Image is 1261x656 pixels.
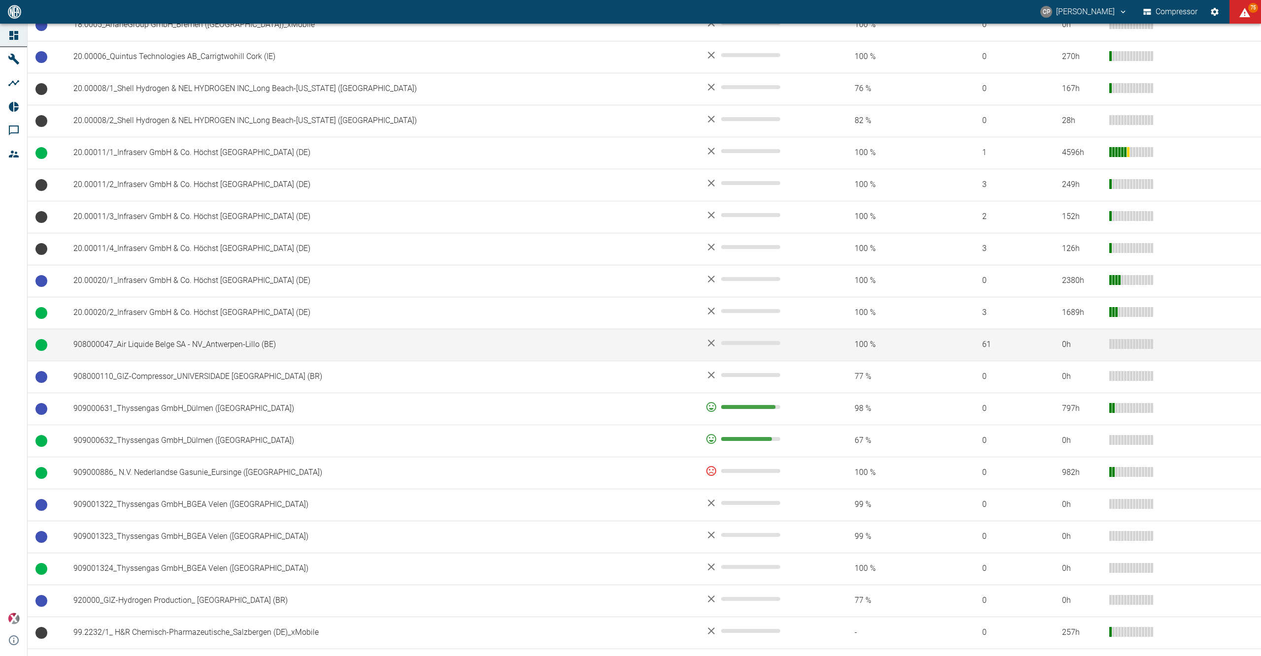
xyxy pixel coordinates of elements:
span: Keine Daten [35,627,47,639]
td: 908000110_GIZ-Compressor_UNIVERSIDADE [GEOGRAPHIC_DATA] (BR) [66,361,697,393]
td: 909000632_Thyssengas GmbH_Dülmen ([GEOGRAPHIC_DATA]) [66,425,697,457]
td: 920000_GIZ-Hydrogen Production_ [GEOGRAPHIC_DATA] (BR) [66,585,697,617]
td: 20.00020/1_Infraserv GmbH & Co. Höchst [GEOGRAPHIC_DATA] (DE) [66,265,697,297]
td: 20.00011/2_Infraserv GmbH & Co. Höchst [GEOGRAPHIC_DATA] (DE) [66,169,697,201]
span: 0 [966,467,1046,478]
span: 0 [966,51,1046,62]
span: 100 % [839,243,951,254]
td: 909000886_ N.V. Nederlandse Gasunie_Eursinge ([GEOGRAPHIC_DATA]) [66,457,697,489]
div: 270 h [1062,51,1101,62]
span: Keine Daten [35,179,47,191]
span: 0 [966,531,1046,542]
span: 99 % [839,499,951,510]
span: 0 [966,627,1046,638]
span: Keine Daten [35,211,47,223]
div: 0 h [1062,19,1101,31]
span: 100 % [839,563,951,574]
span: Keine Daten [35,243,47,255]
td: 20.00011/4_Infraserv GmbH & Co. Höchst [GEOGRAPHIC_DATA] (DE) [66,233,697,265]
span: 100 % [839,339,951,350]
div: 167 h [1062,83,1101,94]
span: 100 % [839,51,951,62]
span: 100 % [839,147,951,158]
span: Betrieb [35,339,47,351]
span: Betriebsbereit [35,371,47,383]
div: 152 h [1062,211,1101,222]
img: logo [7,5,22,18]
td: 20.00008/1_Shell Hydrogen & NEL HYDROGEN INC_Long Beach-[US_STATE] ([GEOGRAPHIC_DATA]) [66,73,697,105]
span: 2 [966,211,1046,222]
span: Betriebsbereit [35,595,47,607]
span: 0 [966,371,1046,382]
span: Keine Daten [35,115,47,127]
div: No data [705,81,823,93]
td: 20.00011/1_Infraserv GmbH & Co. Höchst [GEOGRAPHIC_DATA] (DE) [66,137,697,169]
div: 0 h [1062,595,1101,606]
div: 4596 h [1062,147,1101,158]
span: Betrieb [35,147,47,159]
span: 77 % [839,371,951,382]
span: 0 [966,435,1046,446]
div: No data [705,529,823,541]
span: - [839,627,951,638]
span: 77 % [839,595,951,606]
td: 20.00011/3_Infraserv GmbH & Co. Höchst [GEOGRAPHIC_DATA] (DE) [66,201,697,233]
span: 3 [966,243,1046,254]
span: 0 [966,499,1046,510]
span: 0 [966,403,1046,414]
div: No data [705,593,823,605]
div: 92 % [705,401,823,413]
span: 0 [966,19,1046,31]
div: 28 h [1062,115,1101,126]
span: 75 [1248,3,1258,13]
span: Betriebsbereit [35,403,47,415]
div: 86 % [705,433,823,445]
button: Einstellungen [1206,3,1224,21]
td: 20.00008/2_Shell Hydrogen & NEL HYDROGEN INC_Long Beach-[US_STATE] ([GEOGRAPHIC_DATA]) [66,105,697,137]
div: No data [705,177,823,189]
span: Betrieb [35,435,47,447]
div: 249 h [1062,179,1101,190]
button: christoph.palm@neuman-esser.com [1039,3,1129,21]
td: 99.2232/1_ H&R Chemisch-Pharmazeutische_Salzbergen (DE)_xMobile [66,617,697,649]
div: No data [705,145,823,157]
div: No data [705,241,823,253]
span: Betriebsbereit [35,531,47,543]
span: 99 % [839,531,951,542]
div: No data [705,49,823,61]
div: No data [705,561,823,573]
div: No data [705,113,823,125]
button: Compressor [1141,3,1200,21]
span: Betrieb [35,307,47,319]
span: 100 % [839,275,951,286]
span: Betriebsbereit [35,19,47,31]
span: 0 [966,563,1046,574]
span: 100 % [839,467,951,478]
div: 126 h [1062,243,1101,254]
span: Betrieb [35,563,47,575]
span: 61 [966,339,1046,350]
div: No data [705,497,823,509]
span: Keine Daten [35,83,47,95]
td: 909001323_Thyssengas GmbH_BGEA Velen ([GEOGRAPHIC_DATA]) [66,521,697,553]
span: 100 % [839,19,951,31]
span: 82 % [839,115,951,126]
span: Betrieb [35,467,47,479]
span: 98 % [839,403,951,414]
span: 0 [966,275,1046,286]
span: 0 [966,115,1046,126]
div: No data [705,369,823,381]
span: 76 % [839,83,951,94]
div: 0 h [1062,371,1101,382]
div: 0 h [1062,499,1101,510]
td: 909001322_Thyssengas GmbH_BGEA Velen ([GEOGRAPHIC_DATA]) [66,489,697,521]
div: 0 h [1062,563,1101,574]
span: 0 [966,595,1046,606]
span: 67 % [839,435,951,446]
td: 18.0005_ArianeGroup GmbH_Bremen ([GEOGRAPHIC_DATA])_xMobile [66,9,697,41]
div: 0 % [705,465,823,477]
img: Xplore Logo [8,613,20,625]
span: 100 % [839,307,951,318]
td: 20.00006_Quintus Technologies AB_Carrigtwohill Cork (IE) [66,41,697,73]
td: 20.00020/2_Infraserv GmbH & Co. Höchst [GEOGRAPHIC_DATA] (DE) [66,297,697,329]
